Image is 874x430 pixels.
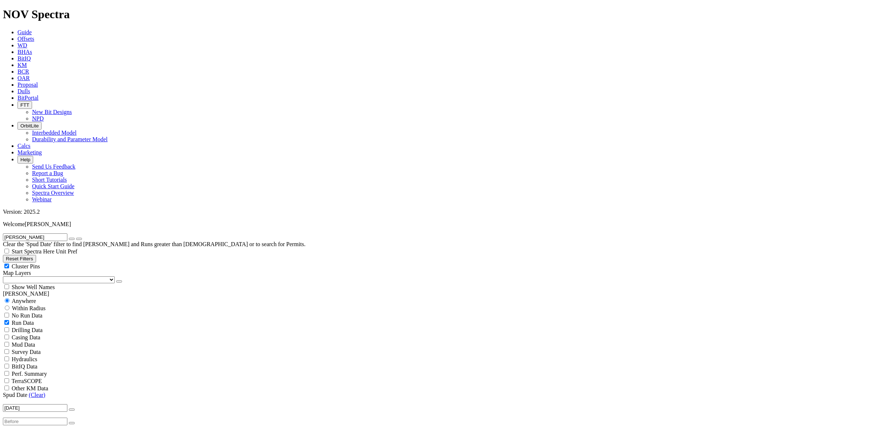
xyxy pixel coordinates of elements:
span: Drilling Data [12,327,43,333]
a: Guide [17,29,32,35]
span: Cluster Pins [12,263,40,269]
div: [PERSON_NAME] [3,291,871,297]
a: Offsets [17,36,34,42]
a: OAR [17,75,30,81]
span: Hydraulics [12,356,37,362]
a: (Clear) [29,392,45,398]
span: No Run Data [12,312,42,319]
a: Interbedded Model [32,130,76,136]
span: Spud Date [3,392,27,398]
a: WD [17,42,27,48]
span: Anywhere [12,298,36,304]
span: Start Spectra Here [12,248,54,255]
span: Other KM Data [12,385,48,391]
p: Welcome [3,221,871,228]
a: New Bit Designs [32,109,72,115]
input: After [3,404,67,412]
span: TerraSCOPE [12,378,42,384]
span: OrbitLite [20,123,39,129]
a: Marketing [17,149,42,155]
button: OrbitLite [17,122,42,130]
input: Search [3,233,67,241]
span: FTT [20,102,29,108]
span: Map Layers [3,270,31,276]
span: Within Radius [12,305,46,311]
a: Durability and Parameter Model [32,136,108,142]
button: FTT [17,101,32,109]
button: Reset Filters [3,255,36,263]
a: Dulls [17,88,30,94]
a: Report a Bug [32,170,63,176]
a: Short Tutorials [32,177,67,183]
a: BCR [17,68,29,75]
a: BitIQ [17,55,31,62]
div: Version: 2025.2 [3,209,871,215]
a: Quick Start Guide [32,183,74,189]
input: Start Spectra Here [4,249,9,253]
span: Run Data [12,320,34,326]
a: BHAs [17,49,32,55]
a: KM [17,62,27,68]
filter-controls-checkbox: TerraSCOPE Data [3,377,871,384]
a: Webinar [32,196,52,202]
a: BitPortal [17,95,39,101]
a: NPD [32,115,44,122]
h1: NOV Spectra [3,8,871,21]
span: [PERSON_NAME] [25,221,71,227]
filter-controls-checkbox: Performance Summary [3,370,871,377]
span: Help [20,157,30,162]
span: Mud Data [12,342,35,348]
filter-controls-checkbox: Hydraulics Analysis [3,355,871,363]
a: Send Us Feedback [32,163,75,170]
span: Survey Data [12,349,41,355]
filter-controls-checkbox: TerraSCOPE Data [3,384,871,392]
a: Proposal [17,82,38,88]
input: Before [3,418,67,425]
a: Spectra Overview [32,190,74,196]
button: Help [17,156,33,163]
span: Unit Pref [56,248,77,255]
span: Casing Data [12,334,40,340]
span: Show Well Names [12,284,55,290]
span: Perf. Summary [12,371,47,377]
span: BitIQ Data [12,363,38,370]
span: Clear the 'Spud Date' filter to find [PERSON_NAME] and Runs greater than [DEMOGRAPHIC_DATA] or to... [3,241,306,247]
a: Calcs [17,143,31,149]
